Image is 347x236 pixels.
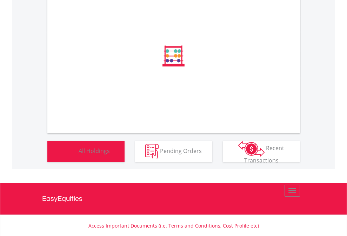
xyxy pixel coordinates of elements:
[135,141,212,162] button: Pending Orders
[223,141,300,162] button: Recent Transactions
[160,147,202,154] span: Pending Orders
[238,141,265,157] img: transactions-zar-wht.png
[47,141,125,162] button: All Holdings
[62,144,77,159] img: holdings-wht.png
[145,144,159,159] img: pending_instructions-wht.png
[79,147,110,154] span: All Holdings
[88,222,259,229] a: Access Important Documents (i.e. Terms and Conditions, Cost Profile etc)
[42,183,305,215] a: EasyEquities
